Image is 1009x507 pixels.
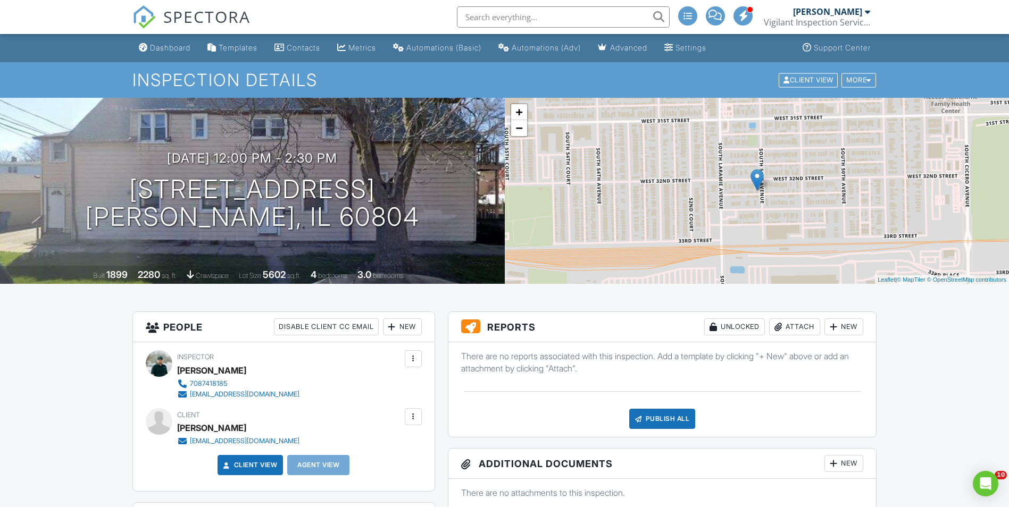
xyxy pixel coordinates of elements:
a: Automations (Basic) [389,38,486,58]
div: New [824,318,863,335]
h3: Reports [448,312,877,342]
div: Automations (Basic) [406,43,481,52]
div: New [824,455,863,472]
div: [EMAIL_ADDRESS][DOMAIN_NAME] [190,437,299,445]
a: © OpenStreetMap contributors [927,276,1006,283]
input: Search everything... [457,6,670,28]
span: Inspector [177,353,214,361]
a: Metrics [333,38,380,58]
a: Advanced [594,38,652,58]
div: Dashboard [150,43,190,52]
span: crawlspace [196,272,229,280]
div: Disable Client CC Email [274,318,379,335]
div: [PERSON_NAME] [177,420,246,436]
a: [EMAIL_ADDRESS][DOMAIN_NAME] [177,436,299,446]
h3: Additional Documents [448,449,877,479]
div: Unlocked [704,318,765,335]
a: Dashboard [135,38,195,58]
div: [PERSON_NAME] [793,6,862,17]
div: Support Center [814,43,871,52]
div: New [383,318,422,335]
span: sq. ft. [162,272,177,280]
div: 4 [311,269,316,280]
a: Settings [660,38,711,58]
h3: [DATE] 12:00 pm - 2:30 pm [167,151,337,165]
a: Leaflet [878,276,895,283]
div: 7087418185 [190,379,227,388]
div: | [875,275,1009,284]
span: SPECTORA [163,5,251,28]
a: Client View [778,75,840,83]
a: © MapTiler [897,276,925,283]
div: Automations (Adv) [512,43,581,52]
h3: People [133,312,435,342]
div: [PERSON_NAME] [177,362,246,378]
div: More [841,73,876,87]
div: 5602 [263,269,286,280]
a: SPECTORA [132,14,251,37]
div: Templates [219,43,257,52]
img: The Best Home Inspection Software - Spectora [132,5,156,29]
div: 3.0 [357,269,371,280]
div: Settings [676,43,706,52]
span: Lot Size [239,272,261,280]
div: Open Intercom Messenger [973,471,998,496]
div: Publish All [629,409,696,429]
a: Zoom out [511,120,527,136]
div: 2280 [138,269,160,280]
a: Automations (Advanced) [494,38,585,58]
span: Client [177,411,200,419]
a: Zoom in [511,104,527,120]
a: Templates [203,38,262,58]
div: Metrics [348,43,376,52]
div: Attach [769,318,820,335]
a: Contacts [270,38,324,58]
a: Support Center [798,38,875,58]
div: 1899 [106,269,128,280]
h1: [STREET_ADDRESS] [PERSON_NAME], IL 60804 [85,175,420,232]
p: There are no reports associated with this inspection. Add a template by clicking "+ New" above or... [461,350,864,374]
div: Advanced [610,43,647,52]
p: There are no attachments to this inspection. [461,487,864,498]
div: Contacts [287,43,320,52]
span: Built [93,272,105,280]
a: Client View [221,460,278,470]
span: 10 [995,471,1007,479]
a: 7087418185 [177,378,299,389]
h1: Inspection Details [132,71,877,89]
span: bedrooms [318,272,347,280]
span: bathrooms [373,272,403,280]
a: [EMAIL_ADDRESS][DOMAIN_NAME] [177,389,299,400]
span: sq.ft. [287,272,301,280]
div: Vigilant Inspection Services PC [764,17,870,28]
div: [EMAIL_ADDRESS][DOMAIN_NAME] [190,390,299,399]
div: Client View [779,73,838,87]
